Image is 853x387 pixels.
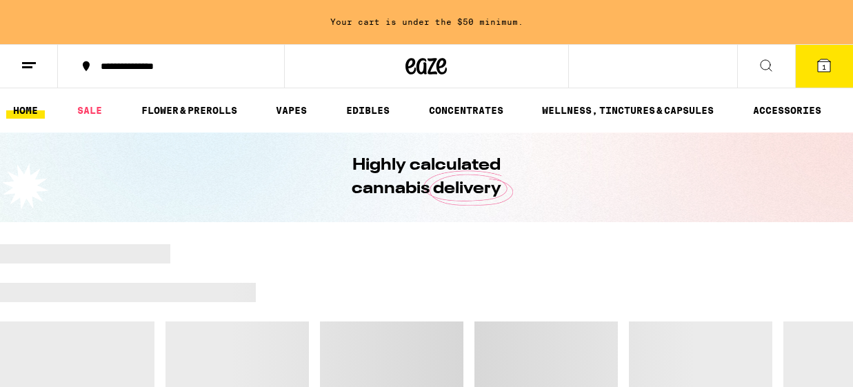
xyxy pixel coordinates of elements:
a: HOME [6,102,45,119]
a: ACCESSORIES [746,102,828,119]
span: 1 [822,63,826,71]
h1: Highly calculated cannabis delivery [313,154,541,201]
a: VAPES [269,102,314,119]
a: SALE [70,102,109,119]
a: FLOWER & PREROLLS [134,102,244,119]
a: EDIBLES [339,102,397,119]
button: 1 [795,45,853,88]
a: CONCENTRATES [422,102,510,119]
a: WELLNESS, TINCTURES & CAPSULES [535,102,721,119]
